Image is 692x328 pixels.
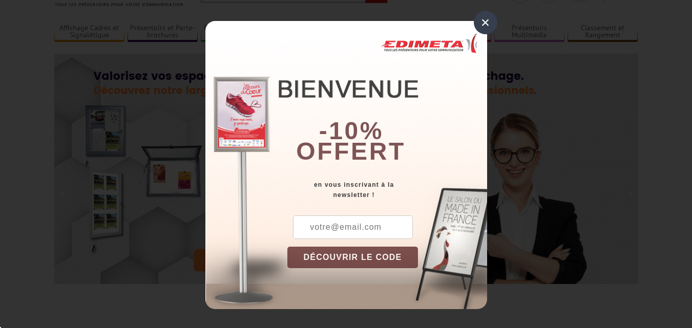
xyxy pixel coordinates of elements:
[287,247,418,268] button: DÉCOUVRIR LE CODE
[319,117,384,144] b: -10%
[296,138,406,165] font: offert
[287,180,487,200] div: en vous inscrivant à la newsletter !
[474,11,497,34] div: ×
[293,215,413,239] input: votre@email.com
